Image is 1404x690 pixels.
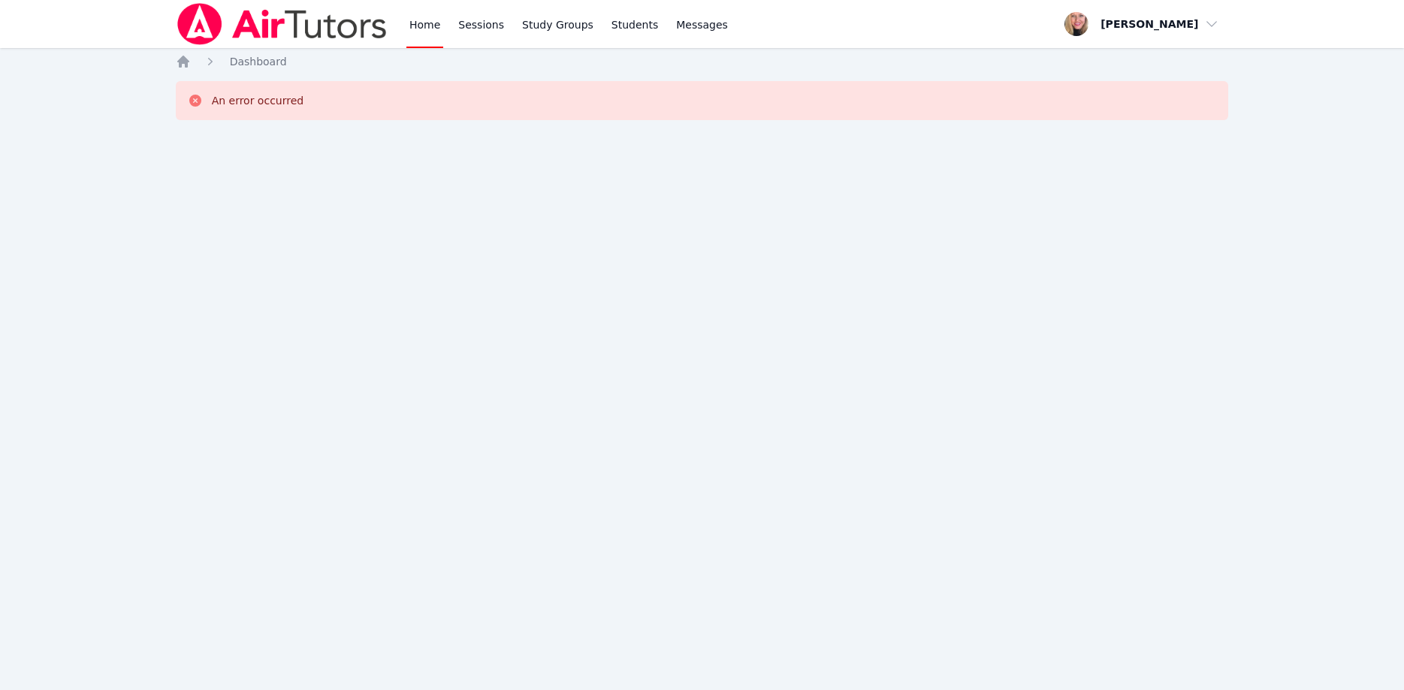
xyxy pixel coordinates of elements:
img: Air Tutors [176,3,388,45]
span: Messages [676,17,728,32]
a: Dashboard [230,54,287,69]
nav: Breadcrumb [176,54,1229,69]
div: An error occurred [212,93,304,108]
span: Dashboard [230,56,287,68]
